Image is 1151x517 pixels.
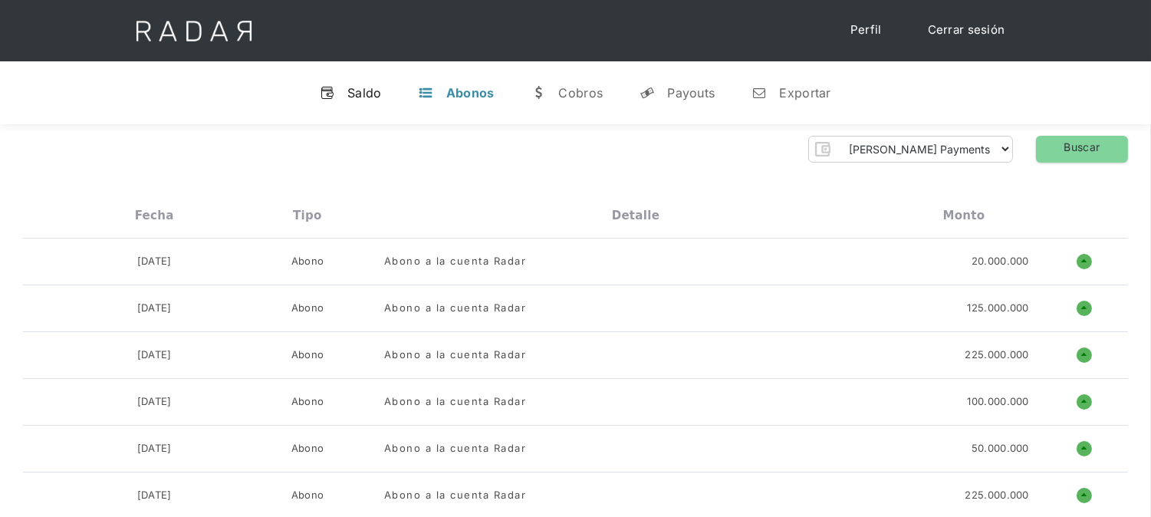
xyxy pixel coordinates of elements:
div: Abono [291,347,324,363]
div: Abono [291,254,324,269]
div: [DATE] [137,488,172,503]
div: Abono a la cuenta Radar [384,301,527,316]
div: Tipo [293,209,322,222]
div: Abono [291,301,324,316]
div: [DATE] [137,301,172,316]
div: Abono a la cuenta Radar [384,488,527,503]
a: Perfil [835,15,897,45]
h1: o [1077,301,1092,316]
div: Saldo [347,85,382,100]
div: 100.000.000 [968,394,1029,410]
h1: o [1077,347,1092,363]
div: n [751,85,767,100]
div: 225.000.000 [965,347,1029,363]
h1: o [1077,488,1092,503]
div: [DATE] [137,347,172,363]
div: Abono [291,488,324,503]
div: Abono [291,394,324,410]
div: 20.000.000 [972,254,1029,269]
a: Cerrar sesión [913,15,1021,45]
div: Abonos [446,85,495,100]
div: 50.000.000 [972,441,1029,456]
h1: o [1077,441,1092,456]
div: Abono a la cuenta Radar [384,347,527,363]
div: v [320,85,335,100]
h1: o [1077,394,1092,410]
div: 225.000.000 [965,488,1029,503]
form: Form [808,136,1013,163]
div: Abono [291,441,324,456]
h1: o [1077,254,1092,269]
div: [DATE] [137,254,172,269]
div: Cobros [558,85,603,100]
div: Abono a la cuenta Radar [384,254,527,269]
div: Detalle [612,209,659,222]
div: Fecha [135,209,174,222]
div: Payouts [667,85,715,100]
div: Abono a la cuenta Radar [384,441,527,456]
div: w [531,85,546,100]
div: y [640,85,655,100]
div: Monto [943,209,985,222]
a: Buscar [1036,136,1128,163]
div: Exportar [779,85,830,100]
div: 125.000.000 [968,301,1029,316]
div: Abono a la cuenta Radar [384,394,527,410]
div: t [419,85,434,100]
div: [DATE] [137,441,172,456]
div: [DATE] [137,394,172,410]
